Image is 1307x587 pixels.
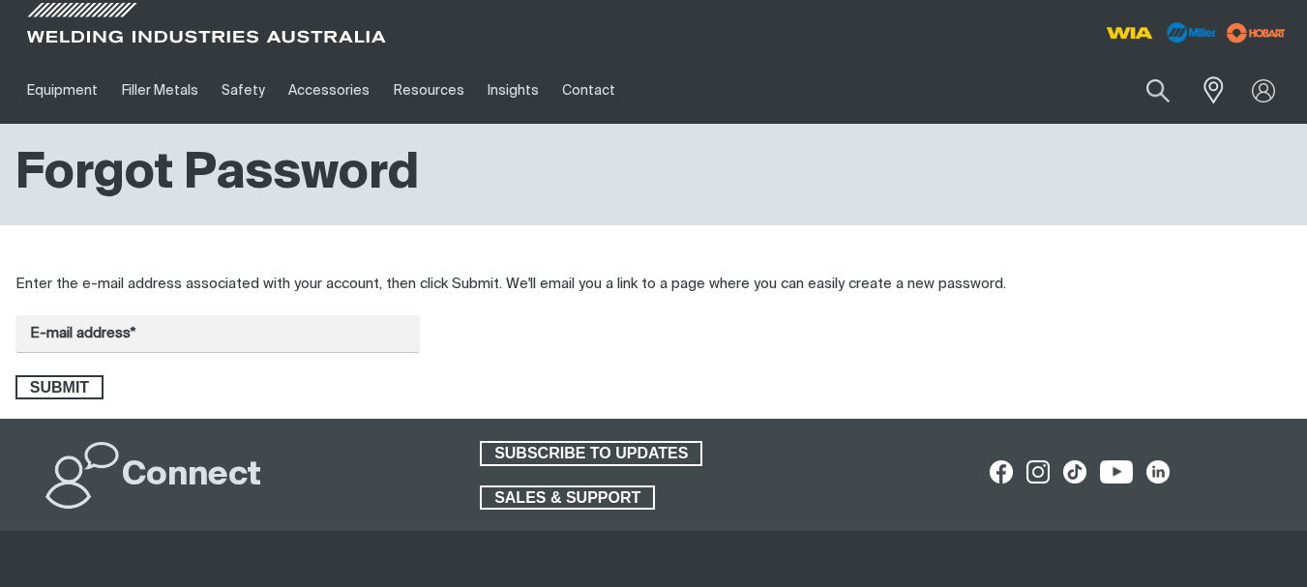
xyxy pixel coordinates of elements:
[482,441,700,466] span: SUBSCRIBE TO UPDATES
[1125,68,1191,113] button: Search products
[17,375,102,400] span: Submit
[1221,18,1292,47] img: miller
[122,455,261,497] h2: Connect
[15,143,419,206] h1: Forgot Password
[15,57,972,124] nav: Main
[15,57,109,124] a: Equipment
[210,57,277,124] a: Safety
[109,57,209,124] a: Filler Metals
[482,485,653,511] span: SALES & SUPPORT
[277,57,381,124] a: Accessories
[480,485,655,511] a: SALES & SUPPORT
[476,57,550,124] a: Insights
[15,375,104,400] button: Submit forgot password request
[382,57,476,124] a: Resources
[15,274,1292,296] div: Enter the e-mail address associated with your account, then click Submit. We'll email you a link ...
[550,57,627,124] a: Contact
[1101,68,1191,113] input: Product name or item number...
[480,441,702,466] a: SUBSCRIBE TO UPDATES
